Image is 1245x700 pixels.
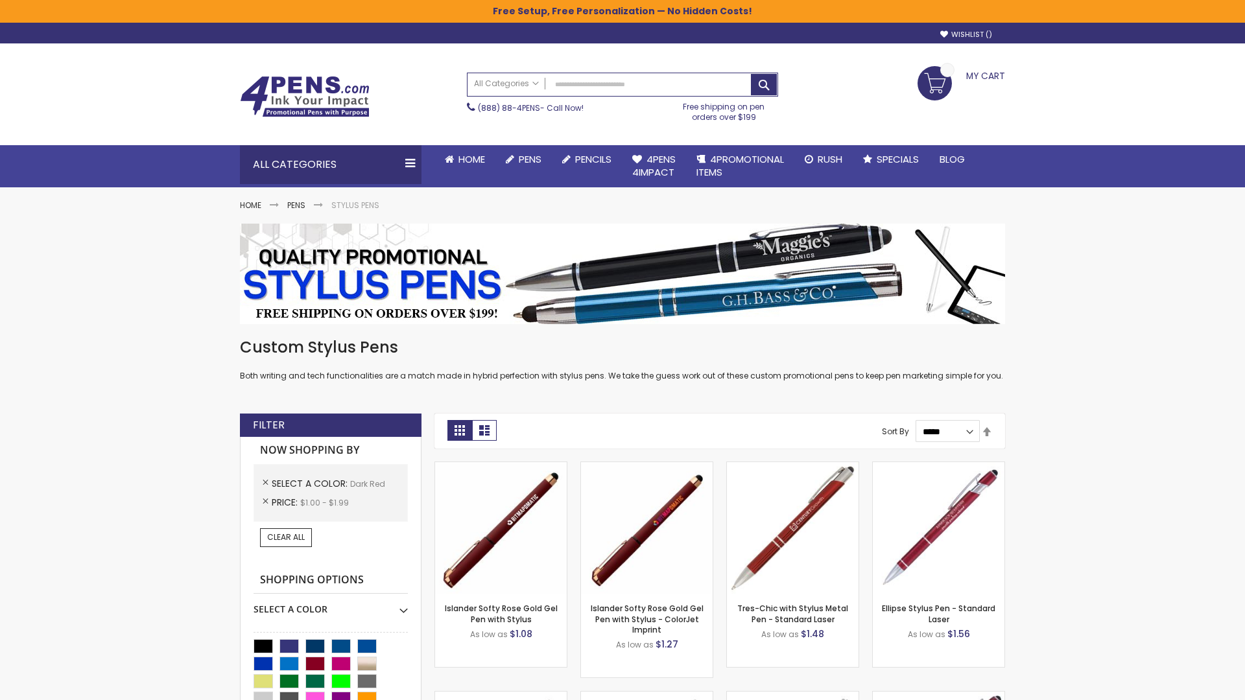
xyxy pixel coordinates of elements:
[908,629,945,640] span: As low as
[510,627,532,640] span: $1.08
[670,97,779,122] div: Free shipping on pen orders over $199
[882,603,995,624] a: Ellipse Stylus Pen - Standard Laser
[632,152,676,179] span: 4Pens 4impact
[458,152,485,166] span: Home
[818,152,842,166] span: Rush
[622,145,686,187] a: 4Pens4impact
[575,152,611,166] span: Pencils
[435,462,567,594] img: Islander Softy Rose Gold Gel Pen with Stylus-Dark Red
[350,478,385,489] span: Dark Red
[495,145,552,174] a: Pens
[686,145,794,187] a: 4PROMOTIONALITEMS
[853,145,929,174] a: Specials
[240,76,370,117] img: 4Pens Custom Pens and Promotional Products
[656,638,678,651] span: $1.27
[468,73,545,95] a: All Categories
[470,629,508,640] span: As low as
[240,224,1005,324] img: Stylus Pens
[877,152,919,166] span: Specials
[696,152,784,179] span: 4PROMOTIONAL ITEMS
[272,496,300,509] span: Price
[474,78,539,89] span: All Categories
[794,145,853,174] a: Rush
[240,337,1005,382] div: Both writing and tech functionalities are a match made in hybrid perfection with stylus pens. We ...
[254,566,408,594] strong: Shopping Options
[240,145,421,184] div: All Categories
[873,461,1004,472] a: Ellipse Stylus Pen - Standard Laser-Dark Red
[240,337,1005,358] h1: Custom Stylus Pens
[581,461,713,472] a: Islander Softy Rose Gold Gel Pen with Stylus - ColorJet Imprint-Dark Red
[478,102,540,113] a: (888) 88-4PENS
[254,437,408,464] strong: Now Shopping by
[300,497,349,508] span: $1.00 - $1.99
[478,102,584,113] span: - Call Now!
[581,462,713,594] img: Islander Softy Rose Gold Gel Pen with Stylus - ColorJet Imprint-Dark Red
[287,200,305,211] a: Pens
[445,603,558,624] a: Islander Softy Rose Gold Gel Pen with Stylus
[727,462,859,594] img: Tres-Chic with Stylus Metal Pen - Standard Laser-Dark Red
[240,200,261,211] a: Home
[616,639,654,650] span: As low as
[331,200,379,211] strong: Stylus Pens
[947,627,970,640] span: $1.56
[929,145,975,174] a: Blog
[761,629,799,640] span: As low as
[267,531,305,542] span: Clear All
[591,603,704,635] a: Islander Softy Rose Gold Gel Pen with Stylus - ColorJet Imprint
[552,145,622,174] a: Pencils
[940,152,965,166] span: Blog
[435,461,567,472] a: Islander Softy Rose Gold Gel Pen with Stylus-Dark Red
[801,627,824,640] span: $1.48
[254,594,408,616] div: Select A Color
[253,418,285,432] strong: Filter
[940,30,992,40] a: Wishlist
[519,152,541,166] span: Pens
[727,461,859,472] a: Tres-Chic with Stylus Metal Pen - Standard Laser-Dark Red
[447,420,472,441] strong: Grid
[434,145,495,174] a: Home
[272,477,350,490] span: Select A Color
[260,528,312,546] a: Clear All
[882,426,909,437] label: Sort By
[737,603,848,624] a: Tres-Chic with Stylus Metal Pen - Standard Laser
[873,462,1004,594] img: Ellipse Stylus Pen - Standard Laser-Dark Red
